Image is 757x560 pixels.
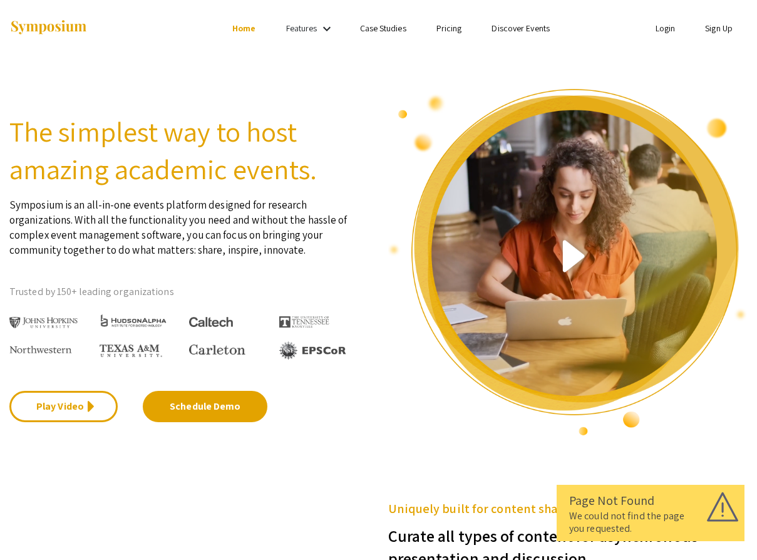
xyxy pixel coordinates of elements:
[9,391,118,422] a: Play Video
[9,317,78,328] img: Johns Hopkins University
[656,23,676,34] a: Login
[143,391,267,422] a: Schedule Demo
[492,23,550,34] a: Discover Events
[360,23,406,34] a: Case Studies
[232,23,255,34] a: Home
[189,345,245,355] img: Carleton
[388,499,748,518] h5: Uniquely built for content sharing
[569,491,732,510] div: Page Not Found
[279,341,348,360] img: EPSCOR
[189,317,233,328] img: Caltech
[9,113,369,188] h2: The simplest way to host amazing academic events.
[9,283,369,301] p: Trusted by 150+ leading organizations
[286,23,317,34] a: Features
[319,21,334,36] mat-icon: Expand Features list
[705,23,733,34] a: Sign Up
[569,510,732,535] div: We could not find the page you requested.
[100,314,168,328] img: HudsonAlpha
[100,345,162,357] img: Texas A&M University
[436,23,462,34] a: Pricing
[9,188,369,257] p: Symposium is an all-in-one events platform designed for research organizations. With all the func...
[279,316,329,328] img: The University of Tennessee
[388,88,748,437] img: video overview of Symposium
[9,346,72,353] img: Northwestern
[9,19,88,36] img: Symposium by ForagerOne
